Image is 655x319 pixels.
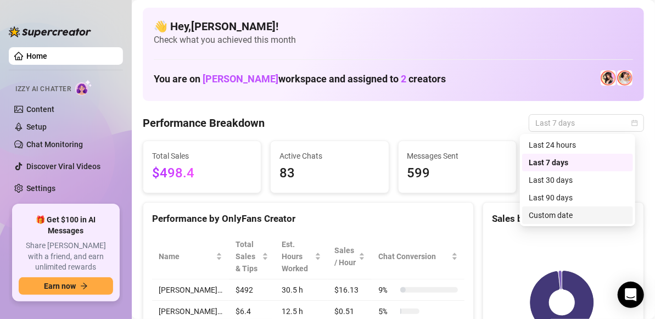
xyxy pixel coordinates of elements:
[407,150,507,162] span: Messages Sent
[152,234,229,279] th: Name
[152,163,252,184] span: $498.4
[522,171,633,189] div: Last 30 days
[159,250,214,262] span: Name
[529,209,626,221] div: Custom date
[378,250,449,262] span: Chat Conversion
[26,184,55,193] a: Settings
[19,240,113,273] span: Share [PERSON_NAME] with a friend, and earn unlimited rewards
[601,70,616,86] img: Holly
[236,238,260,275] span: Total Sales & Tips
[529,192,626,204] div: Last 90 days
[617,70,632,86] img: 𝖍𝖔𝖑𝖑𝖞
[26,162,100,171] a: Discover Viral Videos
[15,84,71,94] span: Izzy AI Chatter
[401,73,406,85] span: 2
[328,234,372,279] th: Sales / Hour
[378,284,396,296] span: 9 %
[152,211,464,226] div: Performance by OnlyFans Creator
[372,234,464,279] th: Chat Conversion
[529,174,626,186] div: Last 30 days
[9,26,91,37] img: logo-BBDzfeDw.svg
[152,279,229,301] td: [PERSON_NAME]…
[334,244,357,268] span: Sales / Hour
[203,73,278,85] span: [PERSON_NAME]
[19,277,113,295] button: Earn nowarrow-right
[143,115,265,131] h4: Performance Breakdown
[80,282,88,290] span: arrow-right
[26,52,47,60] a: Home
[535,115,637,131] span: Last 7 days
[275,279,327,301] td: 30.5 h
[328,279,372,301] td: $16.13
[279,163,379,184] span: 83
[631,120,638,126] span: calendar
[26,140,83,149] a: Chat Monitoring
[529,139,626,151] div: Last 24 hours
[522,154,633,171] div: Last 7 days
[154,73,446,85] h1: You are on workspace and assigned to creators
[229,234,275,279] th: Total Sales & Tips
[154,34,633,46] span: Check what you achieved this month
[522,136,633,154] div: Last 24 hours
[492,211,635,226] div: Sales by OnlyFans Creator
[19,215,113,236] span: 🎁 Get $100 in AI Messages
[522,206,633,224] div: Custom date
[154,19,633,34] h4: 👋 Hey, [PERSON_NAME] !
[26,105,54,114] a: Content
[282,238,312,275] div: Est. Hours Worked
[407,163,507,184] span: 599
[522,189,633,206] div: Last 90 days
[44,282,76,290] span: Earn now
[26,122,47,131] a: Setup
[75,80,92,96] img: AI Chatter
[229,279,275,301] td: $492
[279,150,379,162] span: Active Chats
[529,156,626,169] div: Last 7 days
[378,305,396,317] span: 5 %
[152,150,252,162] span: Total Sales
[618,282,644,308] div: Open Intercom Messenger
